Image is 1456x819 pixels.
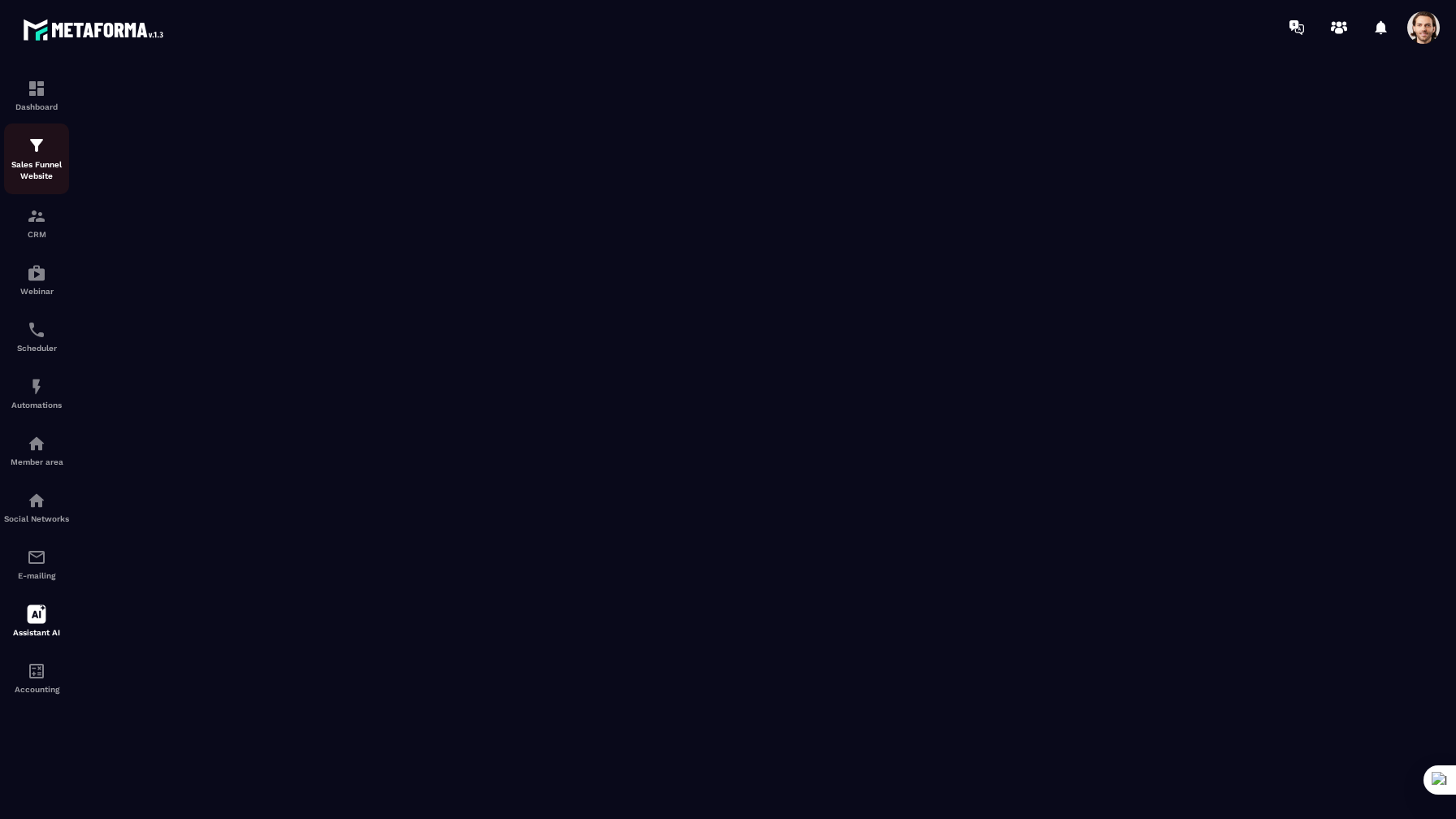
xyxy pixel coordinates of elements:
img: accountant [27,661,46,681]
img: formation [27,206,46,226]
img: automations [27,263,46,283]
p: Sales Funnel Website [4,159,69,182]
a: social-networksocial-networkSocial Networks [4,479,69,535]
p: Automations [4,401,69,409]
p: Member area [4,457,69,466]
p: CRM [4,230,69,239]
p: Scheduler [4,344,69,353]
a: accountantaccountantAccounting [4,649,69,706]
img: scheduler [27,320,46,340]
p: Accounting [4,685,69,694]
img: logo [23,15,169,45]
a: formationformationSales Funnel Website [4,123,69,194]
p: Social Networks [4,514,69,523]
p: Webinar [4,287,69,296]
a: automationsautomationsAutomations [4,365,69,422]
img: social-network [27,491,46,510]
a: automationsautomationsWebinar [4,251,69,308]
a: automationsautomationsMember area [4,422,69,479]
a: formationformationDashboard [4,67,69,123]
a: emailemailE-mailing [4,535,69,592]
img: automations [27,377,46,396]
a: formationformationCRM [4,194,69,251]
img: automations [27,434,46,453]
a: Assistant AI [4,592,69,649]
img: formation [27,136,46,155]
p: Assistant AI [4,628,69,637]
img: formation [27,79,46,98]
a: schedulerschedulerScheduler [4,308,69,365]
img: email [27,548,46,567]
p: E-mailing [4,571,69,580]
p: Dashboard [4,102,69,111]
